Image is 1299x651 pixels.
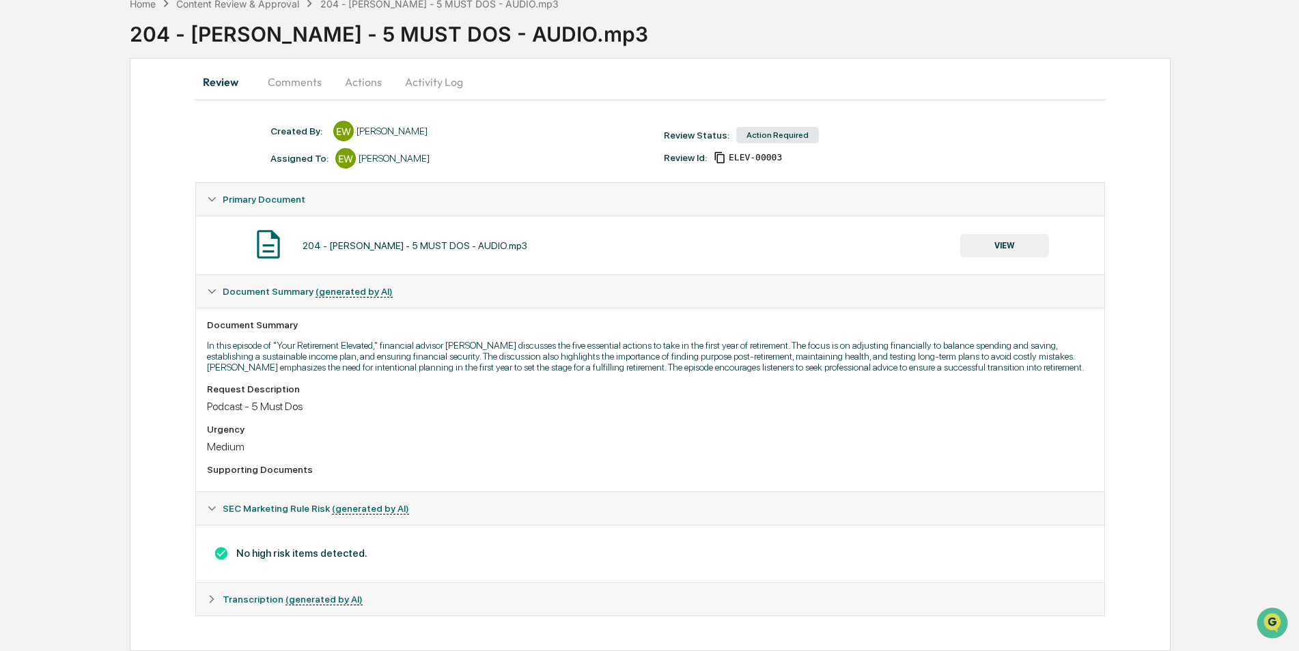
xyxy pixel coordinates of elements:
[207,424,1093,435] div: Urgency
[14,199,25,210] div: 🔎
[196,183,1104,216] div: Primary Document
[207,319,1093,330] div: Document Summary
[335,148,356,169] div: EW
[223,594,363,605] span: Transcription
[94,167,175,191] a: 🗄️Attestations
[196,583,1104,616] div: Transcription (generated by AI)
[8,192,92,217] a: 🔎Data Lookup
[46,104,224,118] div: Start new chat
[359,153,430,164] div: [PERSON_NAME]
[196,492,1104,525] div: SEC Marketing Rule Risk (generated by AI)
[207,440,1093,453] div: Medium
[960,234,1049,257] button: VIEW
[195,66,257,98] button: Review
[270,153,329,164] div: Assigned To:
[333,66,394,98] button: Actions
[664,130,729,141] div: Review Status:
[27,172,88,186] span: Preclearance
[207,464,1093,475] div: Supporting Documents
[96,231,165,242] a: Powered byPylon
[113,172,169,186] span: Attestations
[207,340,1093,373] p: In this episode of "Your Retirement Elevated," financial advisor [PERSON_NAME] discusses the five...
[316,286,393,298] u: (generated by AI)
[257,66,333,98] button: Comments
[223,503,409,514] span: SEC Marketing Rule Risk
[14,104,38,129] img: 1746055101610-c473b297-6a78-478c-a979-82029cc54cd1
[196,525,1104,582] div: Document Summary (generated by AI)
[223,286,393,297] span: Document Summary
[232,108,249,125] button: Start new chat
[332,503,409,515] u: (generated by AI)
[207,546,1093,561] h3: No high risk items detected.
[394,66,474,98] button: Activity Log
[736,127,819,143] div: Action Required
[196,308,1104,491] div: Document Summary (generated by AI)
[196,216,1104,274] div: Primary Document
[27,198,86,212] span: Data Lookup
[357,126,428,136] div: [PERSON_NAME]
[195,66,1104,98] div: secondary tabs example
[136,231,165,242] span: Pylon
[270,126,326,136] div: Created By: ‎ ‎
[8,167,94,191] a: 🖐️Preclearance
[223,194,305,205] span: Primary Document
[14,29,249,50] p: How can we help?
[303,240,527,251] div: 204 - [PERSON_NAME] - 5 MUST DOS - AUDIO.mp3
[207,400,1093,413] div: Podcast - 5 Must Dos
[14,173,25,184] div: 🖐️
[333,121,354,141] div: EW
[46,118,173,129] div: We're available if you need us!
[1255,606,1292,643] iframe: Open customer support
[285,594,363,605] u: (generated by AI)
[196,275,1104,308] div: Document Summary (generated by AI)
[729,152,782,163] span: 3fc0d28f-9fee-4ac7-b15e-7f049caf9884
[251,227,285,261] img: Document Icon
[207,384,1093,394] div: Request Description
[99,173,110,184] div: 🗄️
[664,152,707,163] div: Review Id:
[130,11,1299,46] div: 204 - [PERSON_NAME] - 5 MUST DOS - AUDIO.mp3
